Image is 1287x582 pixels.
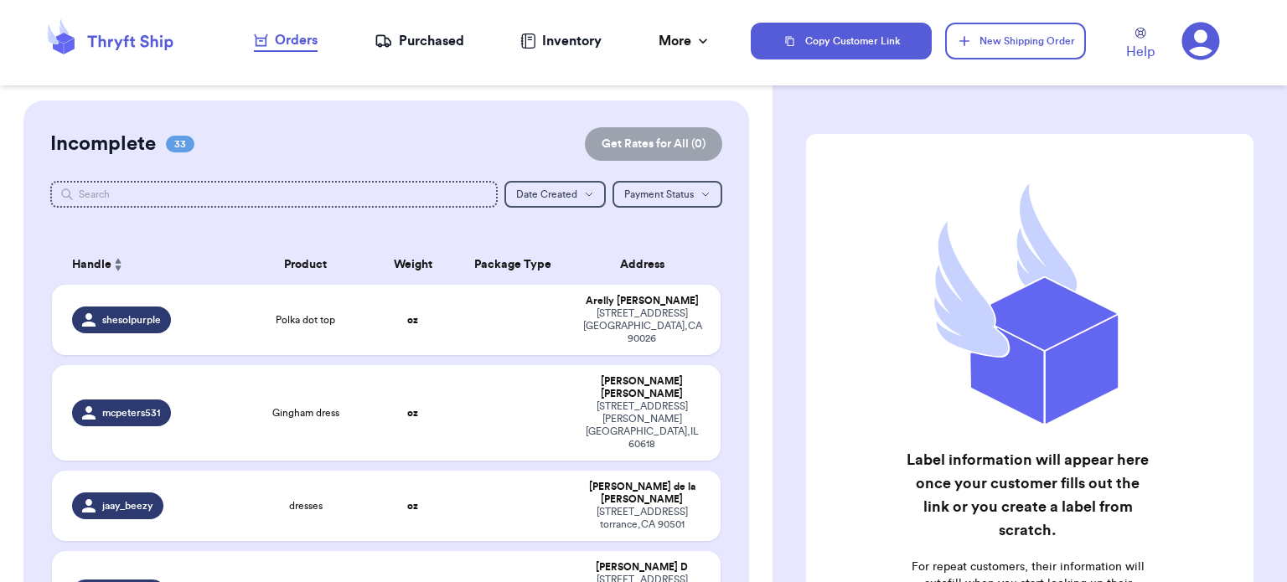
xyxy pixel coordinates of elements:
[945,23,1086,59] button: New Shipping Order
[516,189,577,199] span: Date Created
[407,501,418,511] strong: oz
[102,499,153,512] span: jaay_beezy
[239,245,373,285] th: Product
[289,499,323,512] span: dresses
[50,181,498,208] input: Search
[504,181,606,208] button: Date Created
[583,400,700,451] div: [STREET_ADDRESS][PERSON_NAME] [GEOGRAPHIC_DATA] , IL 60618
[272,406,339,420] span: Gingham dress
[585,127,722,161] button: Get Rates for All (0)
[373,245,453,285] th: Weight
[520,31,602,51] a: Inventory
[407,408,418,418] strong: oz
[72,256,111,274] span: Handle
[111,255,125,275] button: Sort ascending
[583,561,700,574] div: [PERSON_NAME] D
[583,481,700,506] div: [PERSON_NAME] de la [PERSON_NAME]
[583,375,700,400] div: [PERSON_NAME] [PERSON_NAME]
[254,30,318,50] div: Orders
[102,313,161,327] span: shesolpurple
[583,307,700,345] div: [STREET_ADDRESS] [GEOGRAPHIC_DATA] , CA 90026
[50,131,156,157] h2: Incomplete
[902,448,1153,542] h2: Label information will appear here once your customer fills out the link or you create a label fr...
[659,31,711,51] div: More
[407,315,418,325] strong: oz
[751,23,932,59] button: Copy Customer Link
[453,245,574,285] th: Package Type
[166,136,194,152] span: 33
[573,245,721,285] th: Address
[254,30,318,52] a: Orders
[1126,28,1155,62] a: Help
[1126,42,1155,62] span: Help
[624,189,694,199] span: Payment Status
[276,313,335,327] span: Polka dot top
[102,406,161,420] span: mcpeters531
[612,181,722,208] button: Payment Status
[583,506,700,531] div: [STREET_ADDRESS] torrance , CA 90501
[583,295,700,307] div: Arelly [PERSON_NAME]
[375,31,464,51] a: Purchased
